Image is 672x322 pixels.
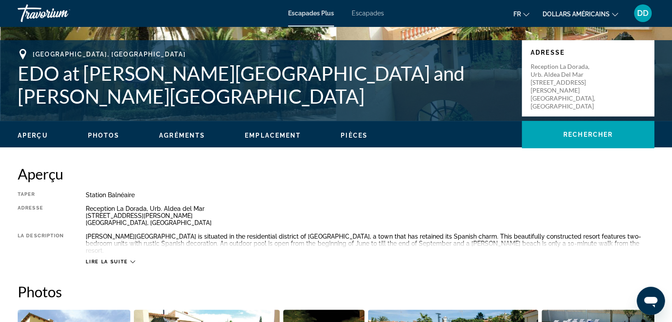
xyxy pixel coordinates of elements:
span: Rechercher [563,131,613,138]
p: Reception La Dorada, Urb. Aldea del Mar [STREET_ADDRESS][PERSON_NAME] [GEOGRAPHIC_DATA], [GEOGRAP... [531,63,601,110]
a: Escapades [352,10,384,17]
span: Lire la suite [86,259,128,265]
h2: Photos [18,283,654,300]
div: Adresse [18,205,64,226]
div: Reception La Dorada, Urb. Aldea del Mar [STREET_ADDRESS][PERSON_NAME] [GEOGRAPHIC_DATA], [GEOGRAP... [86,205,654,226]
font: fr [513,11,521,18]
div: [PERSON_NAME][GEOGRAPHIC_DATA] is situated in the residential district of [GEOGRAPHIC_DATA], a to... [86,233,654,254]
span: [GEOGRAPHIC_DATA], [GEOGRAPHIC_DATA] [33,51,186,58]
p: Adresse [531,49,645,56]
h2: Aperçu [18,165,654,183]
div: Station balnéaire [86,191,654,198]
a: Escapades Plus [288,10,334,17]
button: Changer de langue [513,7,529,20]
h1: EDO at [PERSON_NAME][GEOGRAPHIC_DATA] and [PERSON_NAME][GEOGRAPHIC_DATA] [18,62,513,108]
span: Pièces [341,132,368,139]
button: Agréments [159,131,205,139]
div: La description [18,233,64,254]
button: Changer de devise [543,7,618,20]
iframe: Bouton de lancement de la fenêtre de messagerie [637,287,665,315]
button: Photos [88,131,120,139]
button: Rechercher [522,121,654,148]
a: Travorium [18,2,106,25]
button: Lire la suite [86,258,135,265]
span: Agréments [159,132,205,139]
span: Aperçu [18,132,48,139]
span: Photos [88,132,120,139]
div: Taper [18,191,64,198]
button: Menu utilisateur [631,4,654,22]
button: Emplacement [245,131,301,139]
button: Aperçu [18,131,48,139]
font: dollars américains [543,11,610,18]
font: DD [637,8,649,18]
button: Pièces [341,131,368,139]
span: Emplacement [245,132,301,139]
